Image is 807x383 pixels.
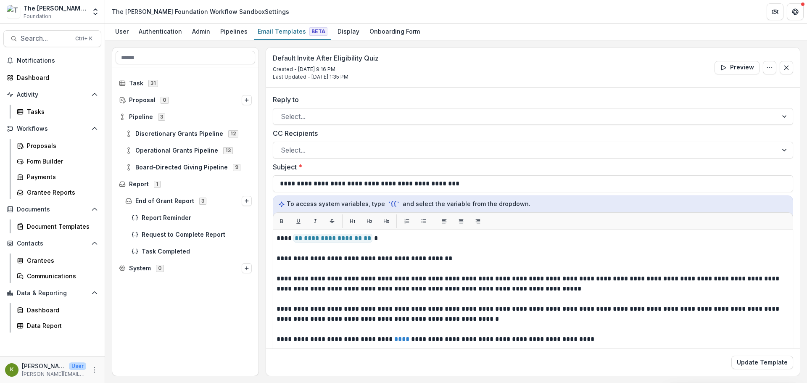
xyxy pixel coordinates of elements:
div: Admin [189,25,214,37]
div: Proposals [27,141,95,150]
div: Board-Directed Giving Pipeline9 [122,161,255,174]
div: System0Options [116,261,255,275]
button: Notifications [3,54,101,67]
span: 31 [148,80,158,87]
span: Documents [17,206,88,213]
span: System [129,265,151,272]
div: Grantees [27,256,95,265]
p: [PERSON_NAME][EMAIL_ADDRESS][DOMAIN_NAME] [22,370,86,378]
nav: breadcrumb [108,5,293,18]
span: Pipeline [129,114,153,121]
span: 13 [223,147,233,154]
a: User [112,24,132,40]
h3: Default Invite After Eligibility Quiz [273,54,379,62]
button: Open Workflows [3,122,101,135]
div: End of Grant Report3Options [122,194,255,208]
a: Email Templates Beta [254,24,331,40]
a: Proposals [13,139,101,153]
p: Created - [DATE] 9:16 PM [273,66,379,73]
a: Onboarding Form [366,24,423,40]
button: Open Activity [3,88,101,101]
img: The Frist Foundation Workflow Sandbox [7,5,20,18]
div: Grantee Reports [27,188,95,197]
span: 12 [228,130,238,137]
div: Communications [27,272,95,280]
button: Open Contacts [3,237,101,250]
div: Dashboard [27,306,95,314]
span: Search... [21,34,70,42]
span: Contacts [17,240,88,247]
p: User [69,362,86,370]
span: Data & Reporting [17,290,88,297]
span: Activity [17,91,88,98]
button: Italic [309,214,322,228]
div: Form Builder [27,157,95,166]
span: Proposal [129,97,156,104]
button: Update Template [731,356,793,369]
div: Proposal0Options [116,93,255,107]
div: Display [334,25,363,37]
a: Communications [13,269,101,283]
span: Foundation [24,13,51,20]
span: 0 [156,265,164,272]
a: Pipelines [217,24,251,40]
div: Pipeline3 [116,110,255,124]
button: Options [242,196,252,206]
a: Payments [13,170,101,184]
a: Document Templates [13,219,101,233]
label: CC Recipients [273,128,788,138]
div: Discretionary Grants Pipeline12 [122,127,255,140]
button: H1 [346,214,359,228]
code: `{{` [387,200,401,209]
span: Report Reminder [142,214,252,222]
span: 1 [154,181,161,188]
span: 3 [158,114,165,120]
div: The [PERSON_NAME] Foundation Workflow Sandbox [24,4,86,13]
button: Align right [471,214,485,228]
div: Report Reminder [128,211,255,225]
button: Partners [767,3,783,20]
span: 3 [199,198,206,204]
a: Dashboard [3,71,101,85]
button: Align left [438,214,451,228]
button: Align center [454,214,468,228]
div: Report1 [116,177,255,191]
span: Operational Grants Pipeline [135,147,218,154]
span: Report [129,181,149,188]
button: Open Documents [3,203,101,216]
div: Data Report [27,321,95,330]
button: H3 [380,214,393,228]
label: Reply to [273,95,788,105]
span: Workflows [17,125,88,132]
button: Open entity switcher [90,3,101,20]
div: Task Completed [128,245,255,258]
span: 9 [233,164,240,171]
div: Pipelines [217,25,251,37]
span: Beta [309,27,327,36]
button: Open Data & Reporting [3,286,101,300]
span: Task [129,80,143,87]
button: Underline [292,214,305,228]
a: Dashboard [13,303,101,317]
button: Strikethrough [325,214,339,228]
button: H2 [363,214,376,228]
div: Authentication [135,25,185,37]
div: Task31 [116,77,255,90]
label: Subject [273,162,788,172]
div: The [PERSON_NAME] Foundation Workflow Sandbox Settings [112,7,289,16]
span: Task Completed [142,248,252,255]
p: To access system variables, type and select the variable from the dropdown. [278,199,788,209]
button: Options [242,263,252,273]
span: Discretionary Grants Pipeline [135,130,223,137]
a: Tasks [13,105,101,119]
button: Close [780,61,793,74]
button: Options [242,95,252,105]
div: Operational Grants Pipeline13 [122,144,255,157]
p: Last Updated - [DATE] 1:35 PM [273,73,379,81]
a: Admin [189,24,214,40]
div: Ctrl + K [74,34,94,43]
a: Display [334,24,363,40]
button: List [417,214,430,228]
span: Notifications [17,57,98,64]
div: Tasks [27,107,95,116]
